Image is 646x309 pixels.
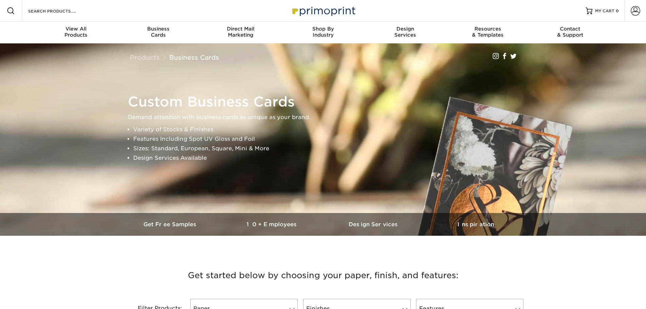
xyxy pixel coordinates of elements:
[199,26,282,38] div: Marketing
[27,7,94,15] input: SEARCH PRODUCTS.....
[199,22,282,43] a: Direct MailMarketing
[199,26,282,32] span: Direct Mail
[133,144,525,153] li: Sizes: Standard, European, Square, Mini & More
[169,54,219,61] a: Business Cards
[120,213,221,236] a: Get Free Samples
[128,113,525,122] p: Demand attention with business cards as unique as your brand.
[447,22,529,43] a: Resources& Templates
[282,22,364,43] a: Shop ByIndustry
[364,22,447,43] a: DesignServices
[221,213,323,236] a: 10+ Employees
[128,94,525,110] h1: Custom Business Cards
[425,221,527,228] h3: Inspiration
[117,26,199,38] div: Cards
[282,26,364,38] div: Industry
[282,26,364,32] span: Shop By
[133,134,525,144] li: Features Including Spot UV Gloss and Foil
[133,125,525,134] li: Variety of Stocks & Finishes
[364,26,447,32] span: Design
[130,54,160,61] a: Products
[35,26,117,32] span: View All
[425,213,527,236] a: Inspiration
[133,153,525,163] li: Design Services Available
[35,26,117,38] div: Products
[364,26,447,38] div: Services
[529,26,611,32] span: Contact
[35,22,117,43] a: View AllProducts
[447,26,529,38] div: & Templates
[529,26,611,38] div: & Support
[125,260,522,291] h3: Get started below by choosing your paper, finish, and features:
[289,3,357,18] img: Primoprint
[221,221,323,228] h3: 10+ Employees
[447,26,529,32] span: Resources
[595,8,614,14] span: MY CART
[616,8,619,13] span: 0
[323,213,425,236] a: Design Services
[529,22,611,43] a: Contact& Support
[323,221,425,228] h3: Design Services
[117,22,199,43] a: BusinessCards
[120,221,221,228] h3: Get Free Samples
[117,26,199,32] span: Business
